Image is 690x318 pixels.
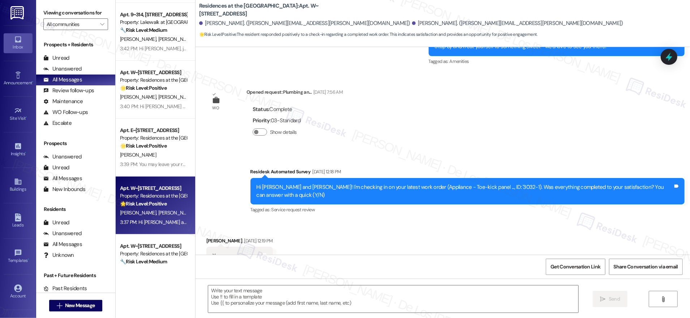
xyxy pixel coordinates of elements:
[120,18,187,26] div: Property: Lakewalk at [GEOGRAPHIC_DATA]
[43,175,82,182] div: All Messages
[120,85,167,91] strong: 🌟 Risk Level: Positive
[36,205,115,213] div: Residents
[120,250,187,258] div: Property: Residences at the [GEOGRAPHIC_DATA]
[43,109,88,116] div: WO Follow-ups
[43,119,72,127] div: Escalate
[43,7,108,18] label: Viewing conversations for
[120,185,187,192] div: Apt. W~[STREET_ADDRESS]
[120,200,167,207] strong: 🌟 Risk Level: Positive
[609,295,620,303] span: Send
[10,6,25,20] img: ResiDesk Logo
[4,33,33,53] a: Inbox
[120,127,187,134] div: Apt. E~[STREET_ADDRESS]
[120,258,167,265] strong: 🔧 Risk Level: Medium
[158,36,194,42] span: [PERSON_NAME]
[43,153,82,161] div: Unanswered
[120,219,556,225] div: 3:37 PM: Hi [PERSON_NAME] and [PERSON_NAME], I'm glad to hear that work order 3083-1 was complete...
[270,128,297,136] label: Show details
[26,115,27,120] span: •
[242,237,273,245] div: [DATE] 12:19 PM
[4,175,33,195] a: Buildings
[199,20,410,27] div: [PERSON_NAME]. ([PERSON_NAME][EMAIL_ADDRESS][PERSON_NAME][DOMAIN_NAME])
[250,204,685,215] div: Tagged as:
[120,242,187,250] div: Apt. W~[STREET_ADDRESS]
[120,94,158,100] span: [PERSON_NAME]
[614,263,678,271] span: Share Conversation via email
[253,115,301,126] div: : 03-Standard
[158,94,207,100] span: [PERSON_NAME] Darko
[120,27,167,33] strong: 🔧 Risk Level: Medium
[28,257,29,262] span: •
[429,56,685,67] div: Tagged as:
[120,11,187,18] div: Apt. 9~314, [STREET_ADDRESS]
[4,211,33,231] a: Leads
[120,143,167,149] strong: 🌟 Risk Level: Positive
[25,150,26,155] span: •
[36,41,115,48] div: Prospects + Residents
[47,18,97,30] input: All communities
[199,2,344,18] b: Residences at the [GEOGRAPHIC_DATA]: Apt. W~[STREET_ADDRESS]
[550,263,600,271] span: Get Conversation Link
[593,291,628,307] button: Send
[253,104,301,115] div: : Complete
[158,209,194,216] span: [PERSON_NAME]
[36,272,115,279] div: Past + Future Residents
[4,140,33,160] a: Insights •
[449,58,469,64] span: Amenities
[4,282,33,302] a: Account
[43,164,69,171] div: Unread
[43,65,82,73] div: Unanswered
[120,36,158,42] span: [PERSON_NAME]
[4,247,33,266] a: Templates •
[310,168,341,175] div: [DATE] 12:18 PM
[253,117,270,124] b: Priority
[247,88,343,98] div: Opened request: Plumbing an...
[100,21,104,27] i: 
[312,88,343,96] div: [DATE] 7:56 AM
[120,45,379,52] div: 3:42 PM: Hi [PERSON_NAME], just checking in to see how you're doing. Please feel free to reach ou...
[43,219,69,226] div: Unread
[120,69,187,76] div: Apt. W~[STREET_ADDRESS]
[120,76,187,84] div: Property: Residences at the [GEOGRAPHIC_DATA]
[43,87,94,94] div: Review follow-ups
[43,54,69,62] div: Unread
[271,207,315,213] span: Service request review
[212,104,219,112] div: WO
[199,31,537,38] span: : The resident responded positively to a check-in regarding a completed work order. This indicate...
[609,259,683,275] button: Share Conversation via email
[253,106,269,113] b: Status
[43,241,82,248] div: All Messages
[250,168,685,178] div: Residesk Automated Survey
[4,105,33,124] a: Site Visit •
[120,209,158,216] span: [PERSON_NAME]
[120,161,452,168] div: 3:39 PM: You may leave your review at your convenience. I would also appreciate if you could let ...
[65,302,95,309] span: New Message
[120,152,156,158] span: [PERSON_NAME]
[32,79,33,84] span: •
[43,251,74,259] div: Unknown
[120,192,187,200] div: Property: Residences at the [GEOGRAPHIC_DATA]
[43,285,87,292] div: Past Residents
[546,259,605,275] button: Get Conversation Link
[43,186,85,193] div: New Inbounds
[213,252,215,260] div: Y
[43,98,83,105] div: Maintenance
[412,20,623,27] div: [PERSON_NAME]. ([PERSON_NAME][EMAIL_ADDRESS][PERSON_NAME][DOMAIN_NAME])
[206,237,273,247] div: [PERSON_NAME]
[49,300,103,311] button: New Message
[43,230,82,237] div: Unanswered
[36,140,115,147] div: Prospects
[43,76,82,84] div: All Messages
[660,296,666,302] i: 
[57,303,62,309] i: 
[257,183,673,199] div: Hi [PERSON_NAME] and [PERSON_NAME]! I'm checking in on your latest work order (Appliance - Toe-ki...
[199,31,236,37] strong: 🌟 Risk Level: Positive
[600,296,606,302] i: 
[120,134,187,142] div: Property: Residences at the [GEOGRAPHIC_DATA]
